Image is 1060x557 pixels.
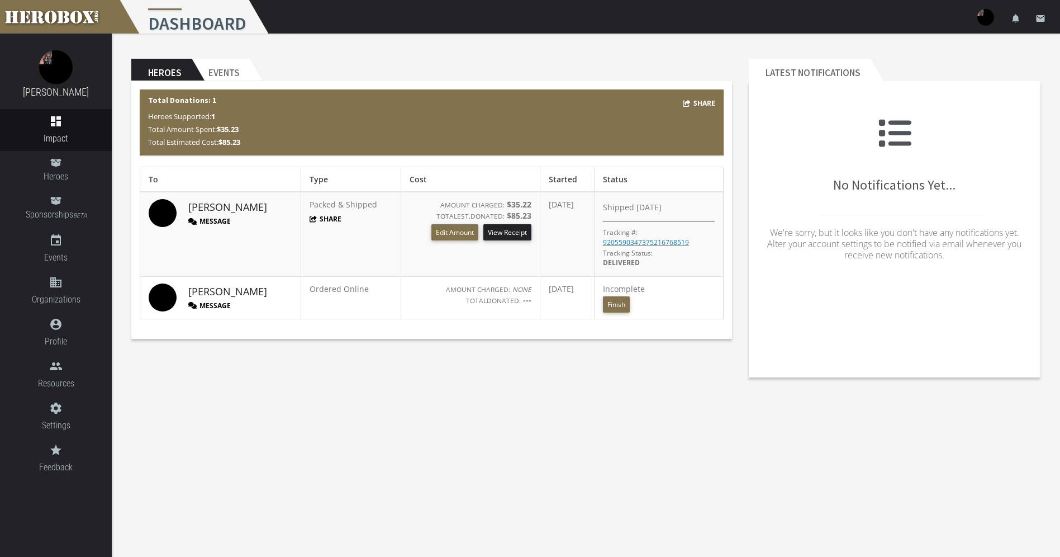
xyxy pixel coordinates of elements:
a: [PERSON_NAME] [23,86,89,98]
b: $85.23 [507,210,531,221]
button: Share [310,214,342,224]
h2: Heroes [131,59,192,81]
td: [DATE] [540,192,594,276]
span: Heroes Supported: [148,111,215,121]
a: 9205590347375216768519 [603,238,689,247]
img: user-image [977,9,994,26]
b: Total Donations: 1 [148,95,216,105]
h2: Latest Notifications [749,59,871,81]
span: Tracking Status: [603,248,653,258]
a: [PERSON_NAME] [188,200,267,215]
button: Message [188,216,231,226]
p: Tracking #: [603,228,638,237]
th: Cost [401,167,540,192]
b: --- [523,295,531,305]
div: No Notifications Yet... [757,89,1032,296]
small: AMOUNT CHARGED: [446,285,510,294]
th: Status [594,167,723,192]
th: To [140,167,301,192]
span: We're sorry, but it looks like you don't have any notifications yet. [770,226,1019,239]
span: Total Amount Spent: [148,124,239,134]
small: TOTAL DONATED: [436,211,505,220]
div: Total Donations: 1 [140,89,724,155]
span: Packed & Shipped [310,199,377,210]
th: Started [540,167,594,192]
button: Message [188,301,231,310]
button: Share [683,97,715,110]
i: notifications [1011,13,1021,23]
small: NONE [512,285,531,294]
span: Shipped [DATE] [603,202,662,213]
h2: No Notifications Yet... [757,116,1032,192]
i: email [1035,13,1045,23]
button: Edit Amount [431,224,478,240]
td: [DATE] [540,276,594,319]
img: image [149,199,177,227]
span: Total Estimated Cost: [148,137,240,147]
span: Alter your account settings to be notified via email whenever you receive new notifications. [767,238,1021,261]
b: $85.23 [218,137,240,147]
a: View Receipt [483,224,531,240]
i: dashboard [49,115,63,128]
span: Incomplete [603,284,645,308]
span: DELIVERED [603,258,640,267]
img: image [149,284,177,311]
h2: Events [192,59,250,81]
a: [PERSON_NAME] [188,285,267,299]
small: BETA [73,212,87,219]
button: Finish [603,296,630,313]
img: image [39,50,73,84]
b: $35.23 [217,124,239,134]
small: TOTAL DONATED: [466,296,521,305]
small: AMOUNT CHARGED: [440,200,505,209]
b: $35.22 [507,199,531,210]
th: Type [301,167,401,192]
b: 1 [211,111,215,121]
span: EST. [457,211,470,220]
span: Ordered Online [310,284,369,294]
